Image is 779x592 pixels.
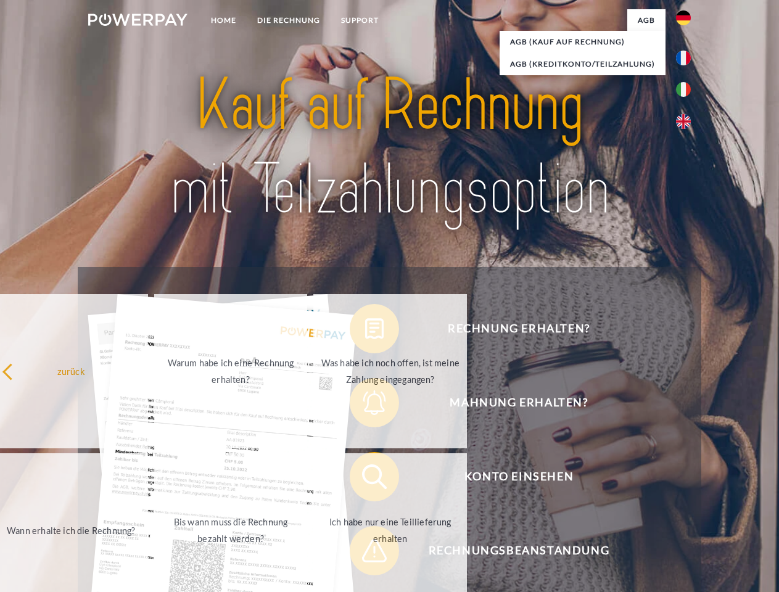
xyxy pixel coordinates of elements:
[676,10,691,25] img: de
[331,9,389,31] a: SUPPORT
[500,53,666,75] a: AGB (Kreditkonto/Teilzahlung)
[350,452,670,501] button: Konto einsehen
[247,9,331,31] a: DIE RECHNUNG
[313,294,467,448] a: Was habe ich noch offen, ist meine Zahlung eingegangen?
[627,9,666,31] a: agb
[368,526,670,575] span: Rechnungsbeanstandung
[2,363,141,379] div: zurück
[321,514,460,547] div: Ich habe nur eine Teillieferung erhalten
[162,514,300,547] div: Bis wann muss die Rechnung bezahlt werden?
[368,304,670,353] span: Rechnung erhalten?
[200,9,247,31] a: Home
[162,355,300,388] div: Warum habe ich eine Rechnung erhalten?
[350,378,670,427] button: Mahnung erhalten?
[2,522,141,538] div: Wann erhalte ich die Rechnung?
[676,114,691,129] img: en
[118,59,661,236] img: title-powerpay_de.svg
[88,14,188,26] img: logo-powerpay-white.svg
[350,526,670,575] button: Rechnungsbeanstandung
[368,452,670,501] span: Konto einsehen
[676,82,691,97] img: it
[368,378,670,427] span: Mahnung erhalten?
[500,31,666,53] a: AGB (Kauf auf Rechnung)
[676,51,691,65] img: fr
[350,304,670,353] button: Rechnung erhalten?
[321,355,460,388] div: Was habe ich noch offen, ist meine Zahlung eingegangen?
